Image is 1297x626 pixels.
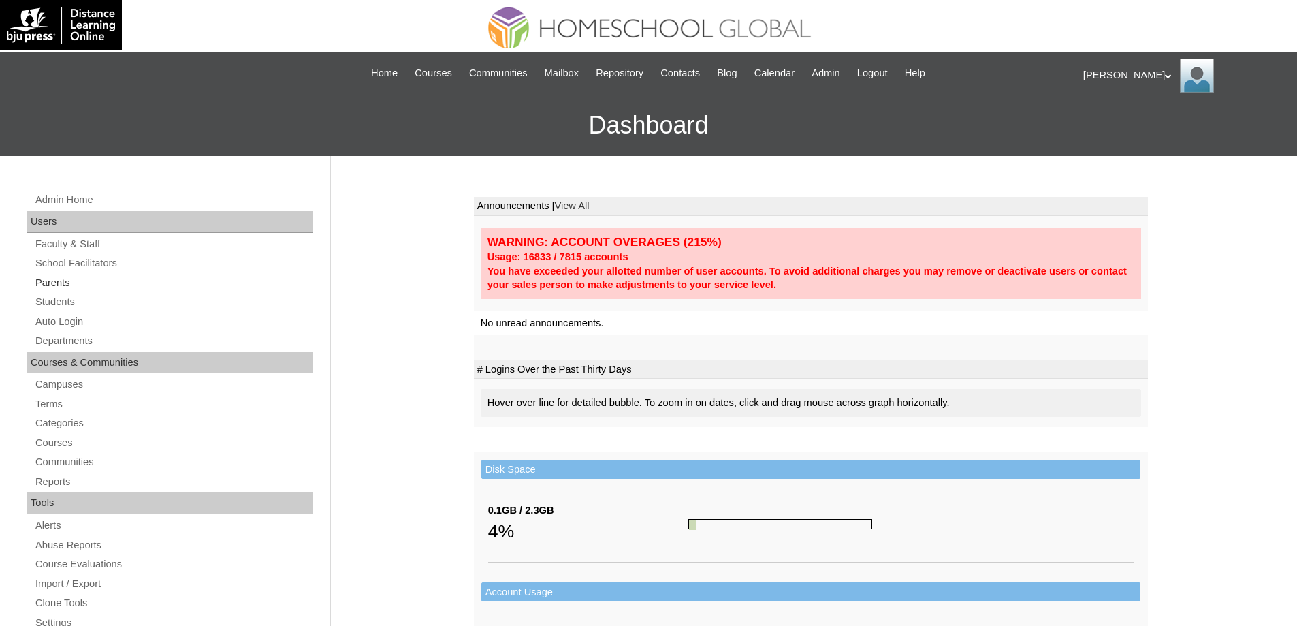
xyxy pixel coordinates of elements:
[717,65,737,81] span: Blog
[1083,59,1283,93] div: [PERSON_NAME]
[481,389,1141,417] div: Hover over line for detailed bubble. To zoom in on dates, click and drag mouse across graph horiz...
[34,376,313,393] a: Campuses
[34,473,313,490] a: Reports
[27,352,313,374] div: Courses & Communities
[488,503,688,518] div: 0.1GB / 2.3GB
[34,537,313,554] a: Abuse Reports
[654,65,707,81] a: Contacts
[469,65,528,81] span: Communities
[34,294,313,311] a: Students
[589,65,650,81] a: Repository
[812,65,840,81] span: Admin
[34,255,313,272] a: School Facilitators
[34,517,313,534] a: Alerts
[748,65,801,81] a: Calendar
[487,234,1134,250] div: WARNING: ACCOUNT OVERAGES (215%)
[34,191,313,208] a: Admin Home
[415,65,452,81] span: Courses
[34,332,313,349] a: Departments
[481,582,1140,602] td: Account Usage
[487,264,1134,292] div: You have exceeded your allotted number of user accounts. To avoid additional charges you may remo...
[1180,59,1214,93] img: Ariane Ebuen
[34,435,313,452] a: Courses
[34,415,313,432] a: Categories
[481,460,1140,480] td: Disk Space
[27,211,313,233] div: Users
[488,518,688,545] div: 4%
[27,492,313,514] div: Tools
[754,65,795,81] span: Calendar
[474,197,1148,216] td: Announcements |
[545,65,579,81] span: Mailbox
[805,65,847,81] a: Admin
[364,65,404,81] a: Home
[34,454,313,471] a: Communities
[34,313,313,330] a: Auto Login
[487,251,628,262] strong: Usage: 16833 / 7815 accounts
[474,311,1148,336] td: No unread announcements.
[905,65,925,81] span: Help
[538,65,586,81] a: Mailbox
[462,65,534,81] a: Communities
[34,595,313,612] a: Clone Tools
[7,95,1290,156] h3: Dashboard
[34,396,313,413] a: Terms
[857,65,888,81] span: Logout
[34,576,313,593] a: Import / Export
[710,65,743,81] a: Blog
[408,65,459,81] a: Courses
[660,65,700,81] span: Contacts
[34,236,313,253] a: Faculty & Staff
[371,65,398,81] span: Home
[898,65,932,81] a: Help
[34,275,313,292] a: Parents
[596,65,643,81] span: Repository
[34,556,313,573] a: Course Evaluations
[7,7,115,44] img: logo-white.png
[850,65,895,81] a: Logout
[474,360,1148,379] td: # Logins Over the Past Thirty Days
[554,200,589,211] a: View All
